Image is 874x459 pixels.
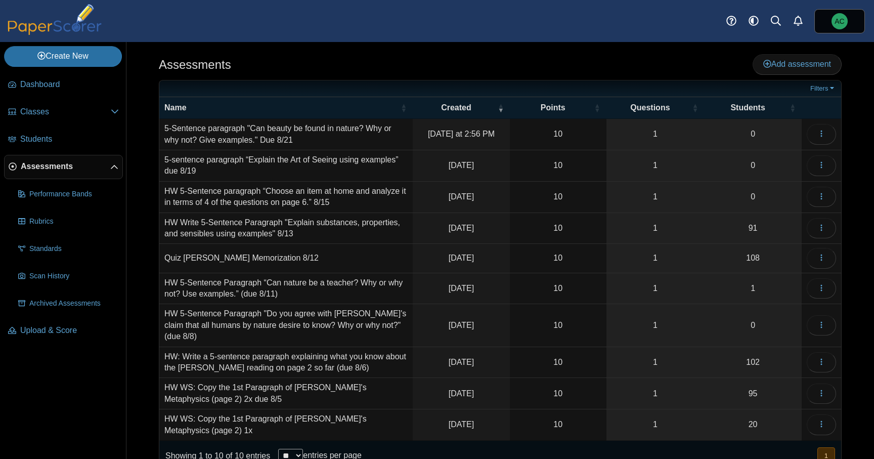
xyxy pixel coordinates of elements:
[510,304,606,347] td: 10
[449,420,474,429] time: Jul 29, 2025 at 2:12 PM
[704,273,802,304] a: 1
[29,189,119,199] span: Performance Bands
[14,264,123,288] a: Scan History
[14,182,123,206] a: Performance Bands
[704,347,802,378] a: 102
[606,409,705,440] a: 1
[510,244,606,273] td: 10
[20,106,111,117] span: Classes
[704,244,802,272] a: 108
[510,378,606,409] td: 10
[159,182,413,213] td: HW 5-Sentence paragraph “Choose an item at home and analyze it in terms of 4 of the questions on ...
[29,271,119,281] span: Scan History
[606,150,705,181] a: 1
[753,54,842,74] a: Add assessment
[730,103,765,112] span: Students
[704,378,802,409] a: 95
[630,103,670,112] span: Questions
[606,182,705,213] a: 1
[449,321,474,329] time: Aug 7, 2025 at 7:31 AM
[449,358,474,366] time: Aug 4, 2025 at 12:20 PM
[606,347,705,378] a: 1
[164,103,187,112] span: Name
[835,18,844,25] span: Andrew Christman
[704,213,802,244] a: 91
[692,97,698,118] span: Questions : Activate to sort
[541,103,565,112] span: Points
[4,46,122,66] a: Create New
[159,213,413,244] td: HW Write 5-Sentence Paragraph "Explain substances, properties, and sensibles using examples" 8/13
[510,409,606,441] td: 10
[20,79,119,90] span: Dashboard
[20,134,119,145] span: Students
[401,97,407,118] span: Name : Activate to sort
[449,224,474,232] time: Aug 12, 2025 at 7:37 AM
[704,182,802,213] a: 0
[29,244,119,254] span: Standards
[814,9,865,33] a: Andrew Christman
[159,378,413,409] td: HW WS: Copy the 1st Paragraph of [PERSON_NAME]'s Metaphysics (page 2) 2x due 8/5
[14,291,123,316] a: Archived Assessments
[498,97,504,118] span: Created : Activate to remove sorting
[606,273,705,304] a: 1
[606,213,705,244] a: 1
[449,284,474,293] time: Aug 8, 2025 at 7:17 AM
[449,254,474,262] time: Aug 12, 2025 at 7:34 AM
[159,150,413,182] td: 5-sentence paragraph “Explain the Art of Seeing using examples” due 8/19
[606,304,705,346] a: 1
[428,130,495,138] time: Aug 18, 2025 at 2:56 PM
[4,100,123,124] a: Classes
[704,409,802,440] a: 20
[4,4,105,35] img: PaperScorer
[704,119,802,150] a: 0
[29,299,119,309] span: Archived Assessments
[159,56,231,73] h1: Assessments
[606,244,705,272] a: 1
[594,97,600,118] span: Points : Activate to sort
[510,182,606,213] td: 10
[510,273,606,305] td: 10
[449,192,474,201] time: Aug 14, 2025 at 7:27 AM
[510,150,606,182] td: 10
[510,119,606,150] td: 10
[704,150,802,181] a: 0
[4,128,123,152] a: Students
[159,244,413,273] td: Quiz [PERSON_NAME] Memorization 8/12
[4,319,123,343] a: Upload & Score
[832,13,848,29] span: Andrew Christman
[14,210,123,234] a: Rubrics
[4,28,105,36] a: PaperScorer
[787,10,809,32] a: Alerts
[449,389,474,398] time: Aug 2, 2025 at 5:29 PM
[20,325,119,336] span: Upload & Score
[510,347,606,379] td: 10
[510,213,606,244] td: 10
[14,237,123,261] a: Standards
[4,155,123,179] a: Assessments
[449,161,474,170] time: Aug 15, 2025 at 7:45 AM
[808,84,839,94] a: Filters
[159,304,413,347] td: HW 5-Sentence Paragraph "Do you agree with [PERSON_NAME]'s claim that all humans by nature desire...
[159,347,413,379] td: HW: Write a 5-sentence paragraph explaining what you know about the [PERSON_NAME] reading on page...
[790,97,796,118] span: Students : Activate to sort
[763,60,831,68] span: Add assessment
[704,304,802,346] a: 0
[159,119,413,150] td: 5-Sentence paragraph "Can beauty be found in nature? Why or why not? Give examples." Due 8/21
[159,409,413,441] td: HW WS: Copy the 1st Paragraph of [PERSON_NAME]'s Metaphysics (page 2) 1x
[21,161,110,172] span: Assessments
[606,378,705,409] a: 1
[159,273,413,305] td: HW 5-Sentence Paragraph “Can nature be a teacher? Why or why not? Use examples.” (due 8/11)
[29,217,119,227] span: Rubrics
[441,103,471,112] span: Created
[606,119,705,150] a: 1
[4,73,123,97] a: Dashboard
